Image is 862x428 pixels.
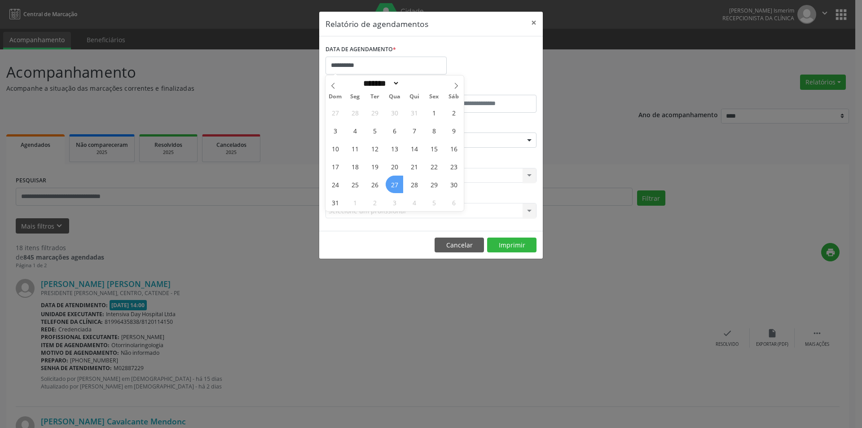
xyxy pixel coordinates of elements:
span: Sáb [444,94,464,100]
span: Agosto 1, 2025 [425,104,443,121]
span: Agosto 23, 2025 [445,158,462,175]
span: Setembro 1, 2025 [346,194,364,211]
span: Agosto 7, 2025 [405,122,423,139]
span: Qua [385,94,405,100]
span: Agosto 21, 2025 [405,158,423,175]
span: Agosto 8, 2025 [425,122,443,139]
select: Month [360,79,400,88]
span: Agosto 14, 2025 [405,140,423,157]
span: Agosto 6, 2025 [386,122,403,139]
span: Agosto 20, 2025 [386,158,403,175]
span: Agosto 30, 2025 [445,176,462,193]
input: Year [400,79,429,88]
label: ATÉ [433,81,537,95]
span: Sex [424,94,444,100]
span: Agosto 12, 2025 [366,140,383,157]
span: Julho 27, 2025 [326,104,344,121]
span: Julho 28, 2025 [346,104,364,121]
span: Agosto 26, 2025 [366,176,383,193]
span: Agosto 4, 2025 [346,122,364,139]
span: Agosto 5, 2025 [366,122,383,139]
span: Agosto 27, 2025 [386,176,403,193]
span: Agosto 19, 2025 [366,158,383,175]
span: Agosto 17, 2025 [326,158,344,175]
span: Setembro 2, 2025 [366,194,383,211]
span: Qui [405,94,424,100]
span: Seg [345,94,365,100]
span: Agosto 29, 2025 [425,176,443,193]
span: Setembro 6, 2025 [445,194,462,211]
span: Agosto 16, 2025 [445,140,462,157]
span: Agosto 13, 2025 [386,140,403,157]
button: Cancelar [435,238,484,253]
h5: Relatório de agendamentos [325,18,428,30]
span: Agosto 24, 2025 [326,176,344,193]
span: Setembro 3, 2025 [386,194,403,211]
span: Setembro 5, 2025 [425,194,443,211]
span: Agosto 31, 2025 [326,194,344,211]
span: Agosto 9, 2025 [445,122,462,139]
span: Julho 30, 2025 [386,104,403,121]
span: Agosto 25, 2025 [346,176,364,193]
span: Agosto 28, 2025 [405,176,423,193]
span: Agosto 15, 2025 [425,140,443,157]
span: Agosto 2, 2025 [445,104,462,121]
span: Dom [325,94,345,100]
span: Agosto 11, 2025 [346,140,364,157]
button: Close [525,12,543,34]
label: DATA DE AGENDAMENTO [325,43,396,57]
span: Julho 29, 2025 [366,104,383,121]
span: Agosto 22, 2025 [425,158,443,175]
span: Setembro 4, 2025 [405,194,423,211]
span: Agosto 10, 2025 [326,140,344,157]
span: Julho 31, 2025 [405,104,423,121]
span: Ter [365,94,385,100]
button: Imprimir [487,238,537,253]
span: Agosto 18, 2025 [346,158,364,175]
span: Agosto 3, 2025 [326,122,344,139]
